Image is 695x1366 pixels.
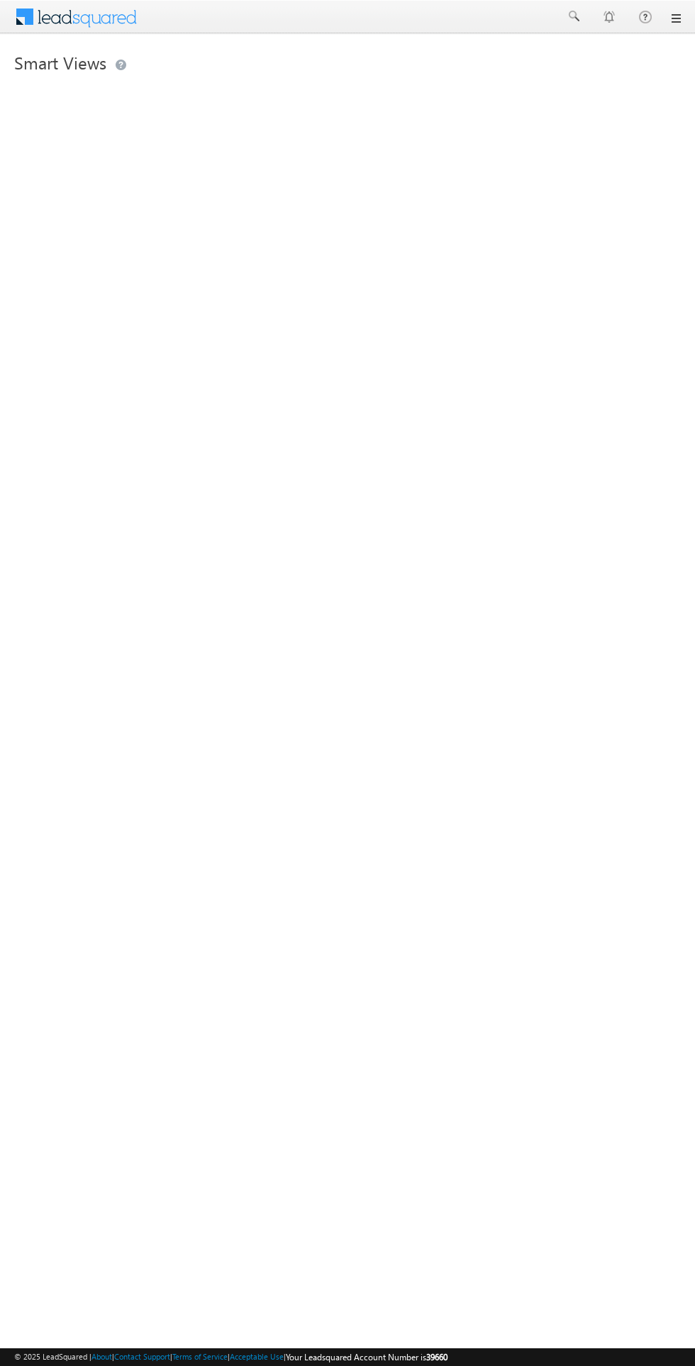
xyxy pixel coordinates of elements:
[14,1350,447,1364] span: © 2025 LeadSquared | | | | |
[114,1352,170,1361] a: Contact Support
[230,1352,284,1361] a: Acceptable Use
[172,1352,228,1361] a: Terms of Service
[91,1352,112,1361] a: About
[286,1352,447,1362] span: Your Leadsquared Account Number is
[14,51,106,74] span: Smart Views
[426,1352,447,1362] span: 39660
